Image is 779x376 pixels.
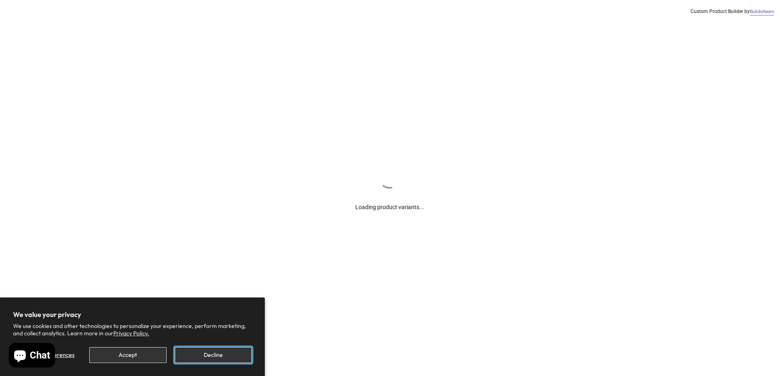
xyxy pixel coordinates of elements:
[89,347,166,363] button: Accept
[113,330,149,337] a: Privacy Policy.
[13,310,252,319] h2: We value your privacy
[355,190,424,212] div: Loading product variants...
[750,8,774,15] a: Buildateam
[691,8,774,15] div: Custom Product Builder by
[13,322,252,337] p: We use cookies and other technologies to personalize your experience, perform marketing, and coll...
[7,343,57,369] inbox-online-store-chat: Shopify online store chat
[175,347,252,363] button: Decline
